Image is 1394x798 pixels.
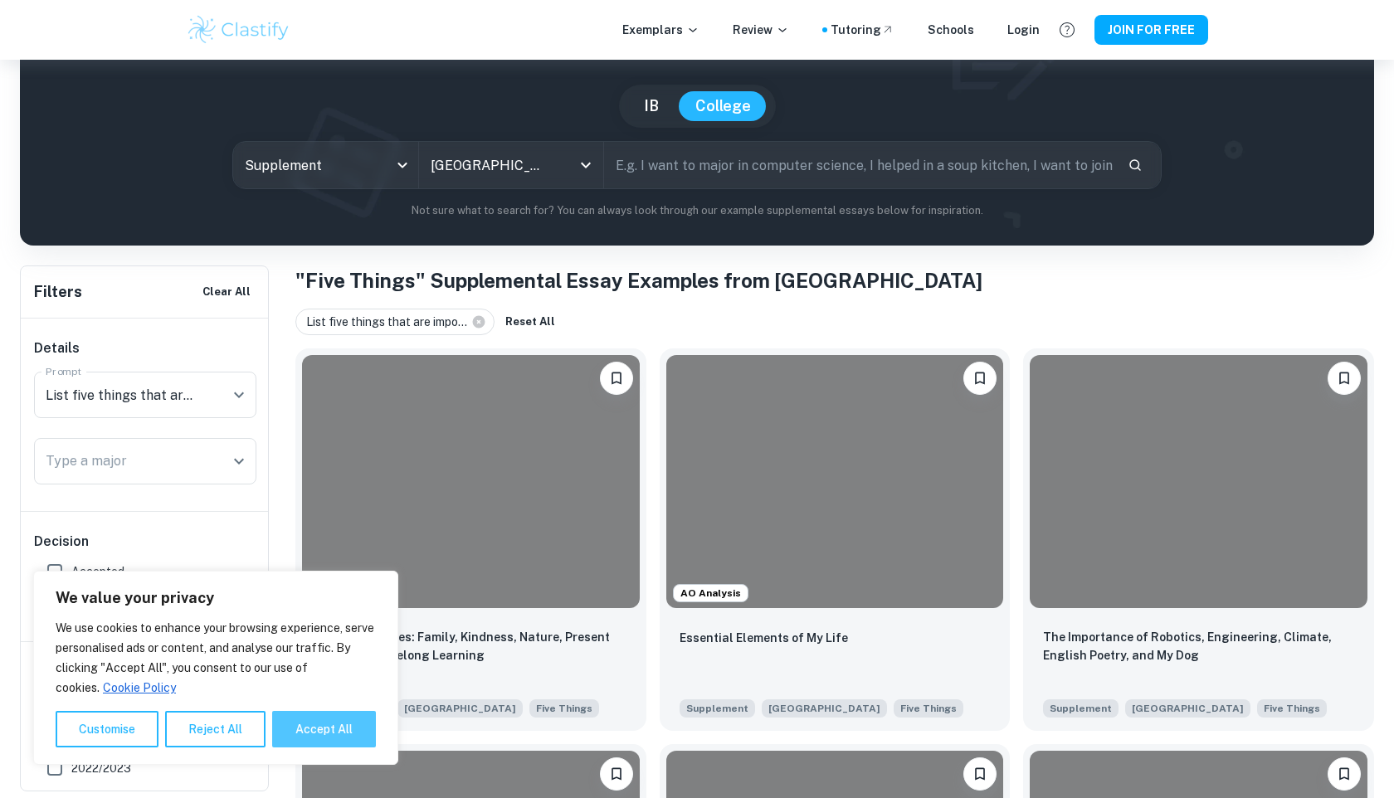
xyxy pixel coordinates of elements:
[1257,698,1327,718] span: List five things that are important to you.
[1043,699,1119,718] span: Supplement
[536,701,592,716] span: Five Things
[34,532,256,552] h6: Decision
[1043,628,1354,664] p: The Importance of Robotics, Engineering, Climate, English Poetry, and My Dog
[762,699,887,718] span: [GEOGRAPHIC_DATA]
[33,571,398,765] div: We value your privacy
[1328,757,1361,791] button: Please log in to bookmark exemplars
[1328,362,1361,395] button: Please log in to bookmark exemplars
[1053,16,1081,44] button: Help and Feedback
[56,588,376,608] p: We value your privacy
[574,153,597,177] button: Open
[627,91,675,121] button: IB
[1264,701,1320,716] span: Five Things
[272,711,376,747] button: Accept All
[198,280,255,304] button: Clear All
[622,21,699,39] p: Exemplars
[900,701,957,716] span: Five Things
[306,313,475,331] span: List five things that are impo...
[71,562,124,581] span: Accepted
[894,698,963,718] span: List five things that are important to you.
[295,348,646,731] a: AO AnalysisPlease log in to bookmark exemplarsEssential Values: Family, Kindness, Nature, Present...
[397,699,523,718] span: [GEOGRAPHIC_DATA]
[1121,151,1149,179] button: Search
[34,280,82,304] h6: Filters
[604,142,1114,188] input: E.g. I want to major in computer science, I helped in a soup kitchen, I want to join the debate t...
[600,757,633,791] button: Please log in to bookmark exemplars
[963,362,997,395] button: Please log in to bookmark exemplars
[733,21,789,39] p: Review
[295,309,495,335] div: List five things that are impo...
[1023,348,1374,731] a: Please log in to bookmark exemplarsThe Importance of Robotics, Engineering, Climate, English Poet...
[674,586,748,601] span: AO Analysis
[660,348,1011,731] a: AO AnalysisPlease log in to bookmark exemplarsEssential Elements of My LifeSupplement[GEOGRAPHIC_...
[33,202,1361,219] p: Not sure what to search for? You can always look through our example supplemental essays below fo...
[501,309,559,334] button: Reset All
[233,142,418,188] div: Supplement
[56,618,376,698] p: We use cookies to enhance your browsing experience, serve personalised ads or content, and analys...
[963,757,997,791] button: Please log in to bookmark exemplars
[679,91,768,121] button: College
[34,338,256,358] h6: Details
[227,383,251,406] button: Open
[46,364,82,378] label: Prompt
[315,628,626,664] p: Essential Values: Family, Kindness, Nature, Present Living, and Lifelong Learning
[1007,21,1040,39] a: Login
[831,21,894,39] a: Tutoring
[165,711,266,747] button: Reject All
[71,759,131,777] span: 2022/2023
[680,629,848,647] p: Essential Elements of My Life
[529,698,599,718] span: List five things that are important to you.
[1094,15,1208,45] button: JOIN FOR FREE
[680,699,755,718] span: Supplement
[600,362,633,395] button: Please log in to bookmark exemplars
[928,21,974,39] a: Schools
[1125,699,1250,718] span: [GEOGRAPHIC_DATA]
[102,680,177,695] a: Cookie Policy
[295,265,1374,295] h1: "Five Things" Supplemental Essay Examples from [GEOGRAPHIC_DATA]
[56,711,158,747] button: Customise
[227,450,251,473] button: Open
[186,13,291,46] img: Clastify logo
